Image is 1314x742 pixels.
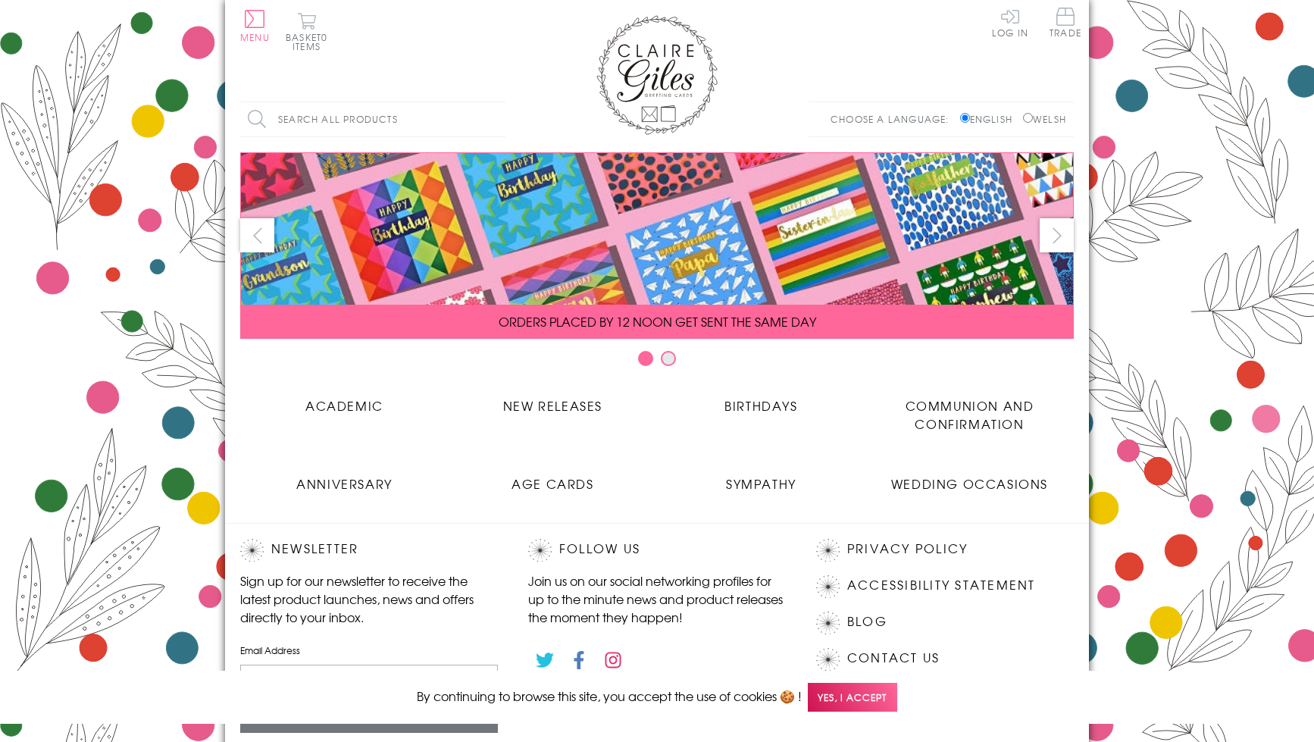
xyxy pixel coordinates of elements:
a: Blog [847,612,887,632]
span: Trade [1050,8,1081,37]
a: Anniversary [240,463,449,493]
h2: Follow Us [528,539,786,562]
input: Welsh [1023,113,1033,123]
a: New Releases [449,385,657,415]
button: Basket0 items [286,12,327,51]
a: Wedding Occasions [865,463,1074,493]
span: Communion and Confirmation [906,396,1034,433]
p: Choose a language: [831,112,957,126]
a: Age Cards [449,463,657,493]
a: Log In [992,8,1028,37]
span: Birthdays [724,396,797,415]
input: Search [490,102,505,136]
button: Carousel Page 1 (Current Slide) [638,351,653,366]
span: Menu [240,30,270,44]
p: Join us on our social networking profiles for up to the minute news and product releases the mome... [528,571,786,626]
span: Academic [305,396,383,415]
button: next [1040,218,1074,252]
a: Birthdays [657,385,865,415]
p: Sign up for our newsletter to receive the latest product launches, news and offers directly to yo... [240,571,498,626]
span: Sympathy [726,474,796,493]
h2: Newsletter [240,539,498,562]
span: 0 items [293,30,327,53]
input: Search all products [240,102,505,136]
button: Menu [240,10,270,42]
span: Wedding Occasions [891,474,1048,493]
label: Email Address [240,643,498,657]
a: Privacy Policy [847,539,968,559]
a: Academic [240,385,449,415]
span: Age Cards [512,474,593,493]
label: English [960,112,1020,126]
a: Communion and Confirmation [865,385,1074,433]
div: Carousel Pagination [240,350,1074,374]
img: Claire Giles Greetings Cards [596,15,718,135]
span: Yes, I accept [808,683,897,712]
span: New Releases [503,396,602,415]
button: prev [240,218,274,252]
a: Sympathy [657,463,865,493]
span: Anniversary [296,474,393,493]
input: harry@hogwarts.edu [240,665,498,699]
label: Welsh [1023,112,1066,126]
button: Carousel Page 2 [661,351,676,366]
a: Contact Us [847,648,940,668]
span: ORDERS PLACED BY 12 NOON GET SENT THE SAME DAY [499,312,816,330]
input: English [960,113,970,123]
a: Accessibility Statement [847,575,1036,596]
a: Trade [1050,8,1081,40]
